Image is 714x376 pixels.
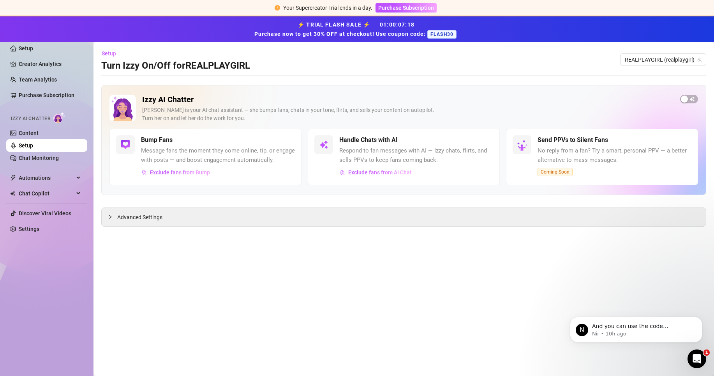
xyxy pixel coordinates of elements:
a: Chat Monitoring [19,155,59,161]
span: No reply from a fan? Try a smart, personal PPV — a better alternative to mass messages. [538,146,691,165]
button: Exclude fans from AI Chat [339,166,412,179]
a: Setup [19,142,33,149]
div: [PERSON_NAME] is your AI chat assistant — she bumps fans, chats in your tone, flirts, and sells y... [142,106,674,122]
img: svg%3e [340,170,345,175]
img: Chat Copilot [10,191,15,196]
span: thunderbolt [10,175,16,181]
a: Creator Analytics [19,58,81,70]
a: Discover Viral Videos [19,210,71,216]
span: Your Supercreator Trial ends in a day. [283,5,372,11]
span: Message fans the moment they come online, tip, or engage with posts — and boost engagement automa... [141,146,295,165]
span: Chat Copilot [19,187,74,200]
img: AI Chatter [53,112,65,123]
img: svg%3e [319,140,328,149]
img: svg%3e [141,170,147,175]
a: Content [19,130,39,136]
div: collapsed [108,213,117,221]
a: Purchase Subscription [19,92,74,98]
h2: Izzy AI Chatter [142,95,674,105]
iframe: Intercom notifications message [558,300,714,355]
button: Exclude fans from Bump [141,166,210,179]
span: Advanced Settings [117,213,162,222]
button: Purchase Subscription [376,3,437,12]
span: Coming Soon [538,168,573,176]
span: Exclude fans from Bump [150,169,210,176]
img: Izzy AI Chatter [109,95,136,121]
span: Respond to fan messages with AI — Izzy chats, flirts, and sells PPVs to keep fans coming back. [339,146,493,165]
strong: ⚡ TRIAL FLASH SALE ⚡ [254,21,460,37]
span: team [697,57,702,62]
h5: Handle Chats with AI [339,135,398,145]
span: collapsed [108,215,113,219]
strong: Purchase now to get 30% OFF at checkout! Use coupon code: [254,31,427,37]
span: Izzy AI Chatter [11,115,50,122]
a: Setup [19,45,33,51]
span: Exclude fans from AI Chat [348,169,412,176]
span: FLASH30 [427,30,457,39]
h5: Bump Fans [141,135,173,145]
h5: Send PPVs to Silent Fans [538,135,608,145]
h3: Turn Izzy On/Off for REALPLAYGIRL [101,60,250,72]
span: Automations [19,172,74,184]
iframe: Intercom live chat [688,349,706,368]
span: 1 [703,349,710,356]
span: REALPLAYGIRL (realplaygirl) [625,54,702,66]
img: svg%3e [121,140,130,149]
span: exclamation-circle [275,5,280,11]
a: Purchase Subscription [376,5,437,11]
a: Settings [19,226,39,232]
a: Team Analytics [19,76,57,83]
span: Purchase Subscription [378,5,434,11]
button: Setup [101,47,122,60]
span: 01 : 00 : 07 : 18 [380,21,414,28]
img: silent-fans-ppv-o-N6Mmdf.svg [517,140,529,152]
span: Setup [102,50,116,57]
